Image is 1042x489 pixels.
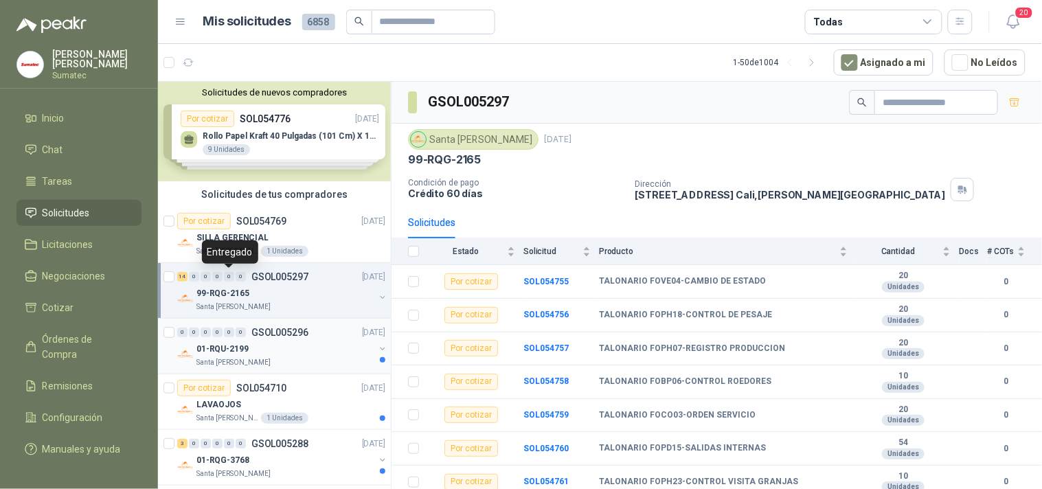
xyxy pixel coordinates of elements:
[444,374,498,390] div: Por cotizar
[177,235,194,251] img: Company Logo
[16,326,141,367] a: Órdenes de Compra
[189,439,199,448] div: 0
[177,213,231,229] div: Por cotizar
[196,343,249,356] p: 01-RQU-2199
[882,348,925,359] div: Unidades
[408,178,624,187] p: Condición de pago
[599,310,772,321] b: TALONARIO FOPH18-CONTROL DE PESAJE
[987,475,1026,488] b: 0
[177,457,194,474] img: Company Logo
[599,238,856,265] th: Producto
[16,231,141,258] a: Licitaciones
[444,440,498,457] div: Por cotizar
[201,439,211,448] div: 0
[212,328,223,337] div: 0
[302,14,335,30] span: 6858
[444,273,498,290] div: Por cotizar
[523,477,569,486] a: SOL054761
[16,200,141,226] a: Solicitudes
[16,295,141,321] a: Cotizar
[523,376,569,386] a: SOL054758
[16,137,141,163] a: Chat
[635,179,946,189] p: Dirección
[177,272,188,282] div: 14
[212,272,223,282] div: 0
[354,16,364,26] span: search
[196,302,271,312] p: Santa [PERSON_NAME]
[16,168,141,194] a: Tareas
[856,304,951,315] b: 20
[177,291,194,307] img: Company Logo
[523,238,599,265] th: Solicitud
[856,247,940,256] span: Cantidad
[196,231,269,244] p: SILLA GERENCIAL
[444,407,498,423] div: Por cotizar
[523,410,569,420] a: SOL054759
[158,374,391,430] a: Por cotizarSOL054710[DATE] Company LogoLAVAOJOSSanta [PERSON_NAME]1 Unidades
[987,409,1026,422] b: 0
[362,215,385,228] p: [DATE]
[177,269,388,312] a: 14 0 0 0 0 0 GSOL005297[DATE] Company Logo99-RQG-2165Santa [PERSON_NAME]
[523,444,569,453] a: SOL054760
[523,310,569,319] a: SOL054756
[362,437,385,451] p: [DATE]
[427,247,504,256] span: Estado
[408,187,624,199] p: Crédito 60 días
[196,398,241,411] p: LAVAOJOS
[599,477,798,488] b: TALONARIO FOPH23-CONTROL VISITA GRANJAS
[882,448,925,459] div: Unidades
[43,410,103,425] span: Configuración
[189,272,199,282] div: 0
[43,332,128,362] span: Órdenes de Compra
[212,439,223,448] div: 0
[251,272,308,282] p: GSOL005297
[856,338,951,349] b: 20
[987,238,1042,265] th: # COTs
[856,238,959,265] th: Cantidad
[544,133,571,146] p: [DATE]
[523,277,569,286] a: SOL054755
[158,207,391,263] a: Por cotizarSOL054769[DATE] Company LogoSILLA GERENCIALSanta [PERSON_NAME]1 Unidades
[987,247,1015,256] span: # COTs
[163,87,385,98] button: Solicitudes de nuevos compradores
[177,328,188,337] div: 0
[16,263,141,289] a: Negociaciones
[411,132,426,147] img: Company Logo
[1001,10,1026,34] button: 20
[987,308,1026,321] b: 0
[427,238,523,265] th: Estado
[944,49,1026,76] button: No Leídos
[882,315,925,326] div: Unidades
[43,378,93,394] span: Remisiones
[43,174,73,189] span: Tareas
[177,324,388,368] a: 0 0 0 0 0 0 GSOL005296[DATE] Company Logo01-RQU-2199Santa [PERSON_NAME]
[158,181,391,207] div: Solicitudes de tus compradores
[408,129,539,150] div: Santa [PERSON_NAME]
[408,152,481,167] p: 99-RQG-2165
[987,442,1026,455] b: 0
[17,52,43,78] img: Company Logo
[177,435,388,479] a: 3 0 0 0 0 0 GSOL005288[DATE] Company Logo01-RQG-3768Santa [PERSON_NAME]
[408,215,455,230] div: Solicitudes
[362,382,385,395] p: [DATE]
[224,272,234,282] div: 0
[43,111,65,126] span: Inicio
[834,49,933,76] button: Asignado a mi
[882,282,925,293] div: Unidades
[814,14,843,30] div: Todas
[196,357,271,368] p: Santa [PERSON_NAME]
[987,275,1026,288] b: 0
[196,287,249,300] p: 99-RQG-2165
[196,413,258,424] p: Santa [PERSON_NAME]
[635,189,946,201] p: [STREET_ADDRESS] Cali , [PERSON_NAME][GEOGRAPHIC_DATA]
[523,247,580,256] span: Solicitud
[158,82,391,181] div: Solicitudes de nuevos compradoresPor cotizarSOL054776[DATE] Rollo Papel Kraft 40 Pulgadas (101 Cm...
[599,443,766,454] b: TALONARIO FOPD15-SALIDAS INTERNAS
[523,343,569,353] a: SOL054757
[43,269,106,284] span: Negociaciones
